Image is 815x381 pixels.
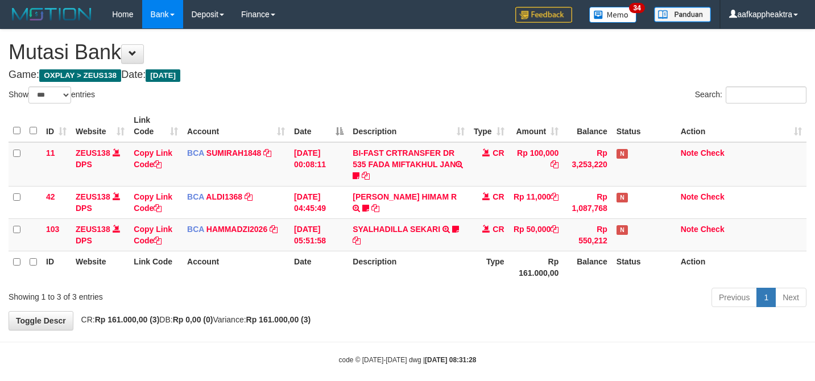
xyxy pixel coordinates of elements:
th: Website: activate to sort column ascending [71,110,129,142]
th: Description: activate to sort column ascending [348,110,469,142]
strong: Rp 0,00 (0) [173,315,213,324]
th: Action: activate to sort column ascending [676,110,806,142]
span: Has Note [617,149,628,159]
a: HAMMADZI2026 [206,225,267,234]
img: Feedback.jpg [515,7,572,23]
td: [DATE] 05:51:58 [289,218,348,251]
span: 103 [46,225,59,234]
th: Action [676,251,806,283]
td: DPS [71,218,129,251]
th: Amount: activate to sort column ascending [509,110,564,142]
td: DPS [71,142,129,187]
span: BCA [187,225,204,234]
a: ZEUS138 [76,225,110,234]
th: Link Code: activate to sort column ascending [129,110,183,142]
td: Rp 1,087,768 [563,186,612,218]
span: BCA [187,192,204,201]
th: Website [71,251,129,283]
small: code © [DATE]-[DATE] dwg | [339,356,477,364]
span: [DATE] [146,69,180,82]
td: DPS [71,186,129,218]
a: Copy SYALHADILLA SEKARI to clipboard [353,236,361,245]
span: 42 [46,192,55,201]
th: ID [42,251,71,283]
td: Rp 3,253,220 [563,142,612,187]
td: Rp 550,212 [563,218,612,251]
span: Has Note [617,193,628,202]
a: Toggle Descr [9,311,73,330]
th: Type [469,251,509,283]
a: Copy Rp 100,000 to clipboard [551,160,558,169]
a: SUMIRAH1848 [206,148,261,158]
span: 11 [46,148,55,158]
td: Rp 50,000 [509,218,564,251]
a: Copy ALDI1368 to clipboard [245,192,253,201]
a: 1 [756,288,776,307]
span: Has Note [617,225,628,235]
td: [DATE] 00:08:11 [289,142,348,187]
a: ALDI1368 [206,192,242,201]
th: Status [612,110,676,142]
span: CR: DB: Variance: [76,315,311,324]
label: Search: [695,86,806,103]
a: Note [681,148,698,158]
a: Note [681,225,698,234]
a: Copy Link Code [134,192,172,213]
span: 34 [629,3,644,13]
strong: Rp 161.000,00 (3) [95,315,160,324]
td: [DATE] 04:45:49 [289,186,348,218]
a: Copy Rp 11,000 to clipboard [551,192,558,201]
label: Show entries [9,86,95,103]
a: Next [775,288,806,307]
a: Check [701,225,725,234]
th: Rp 161.000,00 [509,251,564,283]
th: Balance [563,110,612,142]
select: Showentries [28,86,71,103]
span: CR [493,192,504,201]
td: Rp 100,000 [509,142,564,187]
a: ZEUS138 [76,192,110,201]
a: ZEUS138 [76,148,110,158]
img: MOTION_logo.png [9,6,95,23]
a: Copy SUMIRAH1848 to clipboard [263,148,271,158]
a: Copy HAMMADZI2026 to clipboard [270,225,278,234]
th: Date [289,251,348,283]
strong: Rp 161.000,00 (3) [246,315,311,324]
th: Status [612,251,676,283]
img: Button%20Memo.svg [589,7,637,23]
a: Previous [711,288,757,307]
td: Rp 11,000 [509,186,564,218]
th: Type: activate to sort column ascending [469,110,509,142]
a: Copy Rp 50,000 to clipboard [551,225,558,234]
th: Account: activate to sort column ascending [183,110,289,142]
input: Search: [726,86,806,103]
h4: Game: Date: [9,69,806,81]
a: Copy Link Code [134,148,172,169]
a: [PERSON_NAME] HIMAM R [353,192,457,201]
span: CR [493,148,504,158]
h1: Mutasi Bank [9,41,806,64]
a: Copy Link Code [134,225,172,245]
th: Account [183,251,289,283]
a: SYALHADILLA SEKARI [353,225,440,234]
a: Copy BI-FAST CRTRANSFER DR 535 FADA MIFTAKHUL JAN to clipboard [362,171,370,180]
a: Check [701,192,725,201]
img: panduan.png [654,7,711,22]
th: Description [348,251,469,283]
th: Date: activate to sort column descending [289,110,348,142]
span: OXPLAY > ZEUS138 [39,69,121,82]
td: BI-FAST CRTRANSFER DR 535 FADA MIFTAKHUL JAN [348,142,469,187]
strong: [DATE] 08:31:28 [425,356,476,364]
span: BCA [187,148,204,158]
th: Balance [563,251,612,283]
div: Showing 1 to 3 of 3 entries [9,287,331,303]
th: Link Code [129,251,183,283]
a: Check [701,148,725,158]
span: CR [493,225,504,234]
a: Note [681,192,698,201]
th: ID: activate to sort column ascending [42,110,71,142]
a: Copy ALVA HIMAM R to clipboard [371,204,379,213]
